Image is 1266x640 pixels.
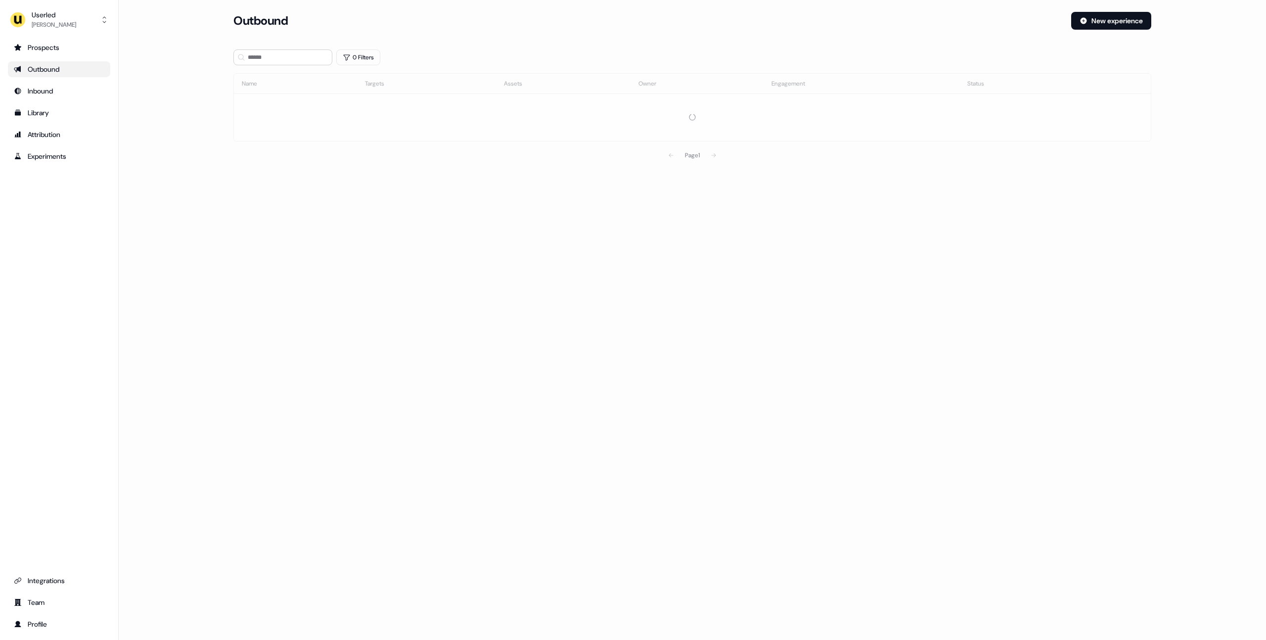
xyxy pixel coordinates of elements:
div: Team [14,597,104,607]
button: Userled[PERSON_NAME] [8,8,110,32]
a: Go to team [8,594,110,610]
h3: Outbound [233,13,288,28]
div: Integrations [14,576,104,586]
a: Go to Inbound [8,83,110,99]
div: Inbound [14,86,104,96]
div: Prospects [14,43,104,52]
a: Go to profile [8,616,110,632]
div: Library [14,108,104,118]
div: Userled [32,10,76,20]
div: Outbound [14,64,104,74]
div: Experiments [14,151,104,161]
button: New experience [1071,12,1151,30]
div: Attribution [14,130,104,139]
button: 0 Filters [336,49,380,65]
a: Go to outbound experience [8,61,110,77]
div: Profile [14,619,104,629]
div: [PERSON_NAME] [32,20,76,30]
a: Go to templates [8,105,110,121]
a: Go to integrations [8,573,110,589]
a: Go to prospects [8,40,110,55]
a: Go to attribution [8,127,110,142]
a: Go to experiments [8,148,110,164]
